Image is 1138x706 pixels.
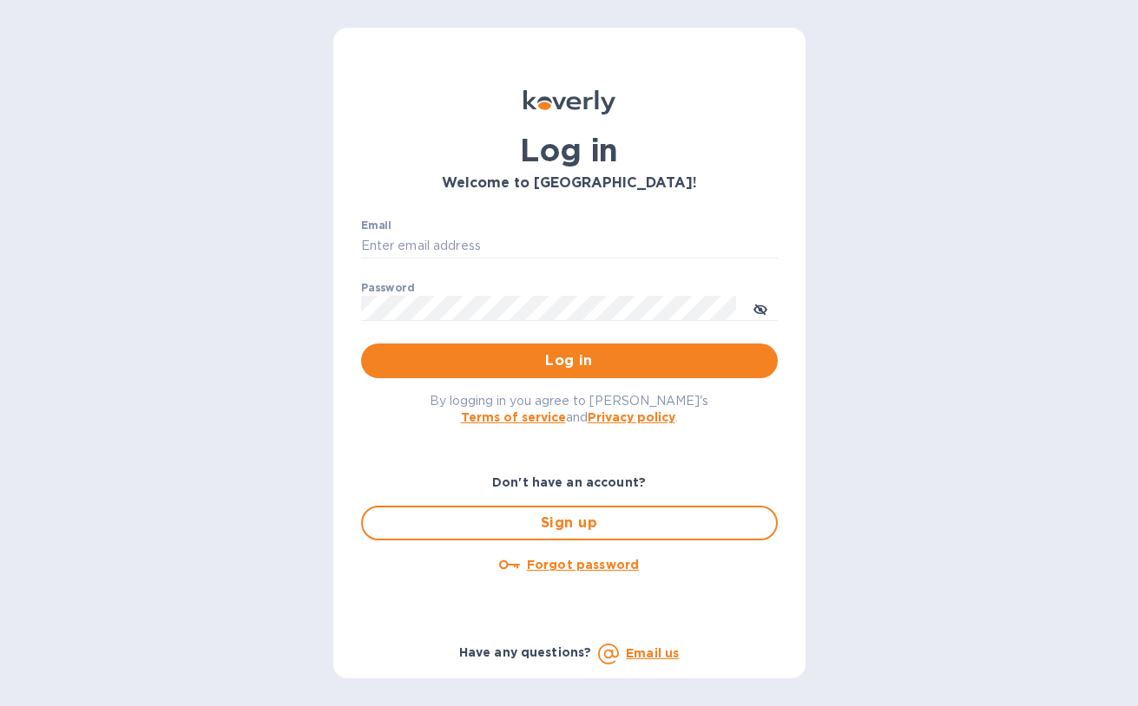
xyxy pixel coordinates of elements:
a: Privacy policy [588,410,675,424]
b: Have any questions? [459,645,592,659]
button: toggle password visibility [743,291,778,325]
u: Forgot password [527,558,639,572]
img: Koverly [523,90,615,114]
span: Sign up [377,513,762,533]
b: Don't have an account? [492,475,646,489]
label: Email [361,220,391,231]
h1: Log in [361,132,778,168]
button: Log in [361,343,778,378]
span: By logging in you agree to [PERSON_NAME]'s and . [430,394,708,424]
input: Enter email address [361,233,778,259]
label: Password [361,283,414,293]
a: Email us [626,646,679,660]
h3: Welcome to [GEOGRAPHIC_DATA]! [361,175,778,192]
button: Sign up [361,506,778,540]
a: Terms of service [461,410,566,424]
span: Log in [375,350,764,371]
